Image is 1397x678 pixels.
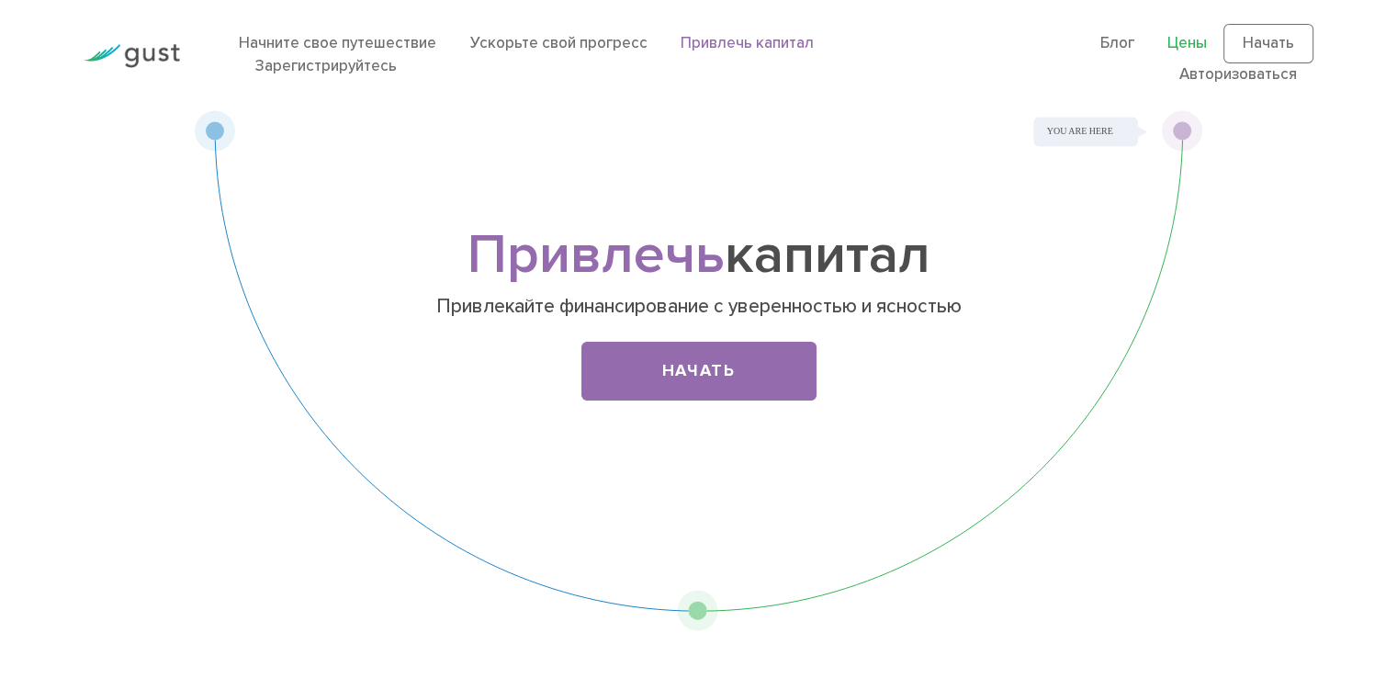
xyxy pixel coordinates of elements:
a: Зарегистрируйтесь [255,57,397,75]
a: Начните свое путешествие [239,34,436,52]
a: Начать [1223,24,1313,64]
a: Цены [1167,34,1207,52]
a: Авторизоваться [1179,65,1297,84]
a: Привлечь капитал [680,34,813,52]
font: капитал [725,222,930,288]
font: Начать [662,361,736,380]
font: Начать [1243,34,1294,52]
a: Блог [1100,34,1134,52]
font: Привлекайте финансирование с уверенностью и ясностью [436,295,962,318]
a: Начать [581,342,817,401]
font: Привлечь [468,222,725,288]
img: Логотип Порыва [84,44,180,68]
a: Ускорьте свой прогресс [469,34,647,52]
